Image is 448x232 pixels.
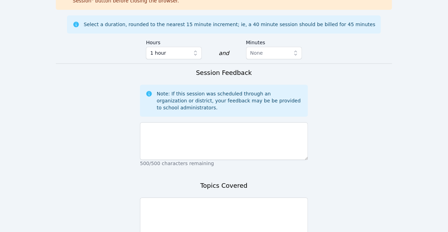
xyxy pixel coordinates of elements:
[196,68,252,78] h3: Session Feedback
[219,49,229,57] div: and
[250,50,263,56] span: None
[146,47,202,59] button: 1 hour
[84,21,375,28] div: Select a duration, rounded to the nearest 15 minute increment; ie, a 40 minute session should be ...
[246,47,302,59] button: None
[140,160,308,167] p: 500/500 characters remaining
[246,36,302,47] label: Minutes
[150,49,166,57] span: 1 hour
[157,90,302,111] div: Note: If this session was scheduled through an organization or district, your feedback may be be ...
[146,36,202,47] label: Hours
[200,181,248,191] h3: Topics Covered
